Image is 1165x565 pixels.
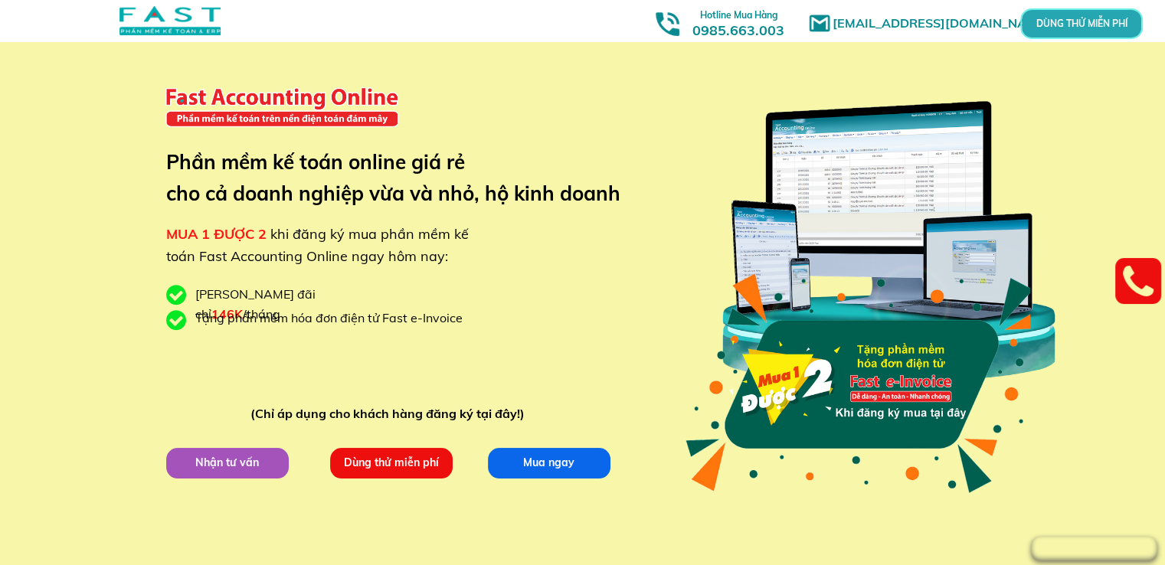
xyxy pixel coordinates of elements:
h3: 0985.663.003 [676,5,801,38]
span: 146K [211,306,243,322]
p: Mua ngay [487,447,610,478]
p: DÙNG THỬ MIỄN PHÍ [1063,19,1100,28]
div: Tặng phần mềm hóa đơn điện tử Fast e-Invoice [195,309,474,328]
div: [PERSON_NAME] đãi chỉ /tháng [195,285,394,324]
span: khi đăng ký mua phần mềm kế toán Fast Accounting Online ngay hôm nay: [166,225,469,265]
p: Nhận tư vấn [165,447,288,478]
p: Dùng thử miễn phí [329,447,452,478]
div: (Chỉ áp dụng cho khách hàng đăng ký tại đây!) [250,404,532,424]
h1: [EMAIL_ADDRESS][DOMAIN_NAME] [833,14,1059,34]
span: MUA 1 ĐƯỢC 2 [166,225,267,243]
span: Hotline Mua Hàng [700,9,777,21]
h3: Phần mềm kế toán online giá rẻ cho cả doanh nghiệp vừa và nhỏ, hộ kinh doanh [166,146,643,210]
